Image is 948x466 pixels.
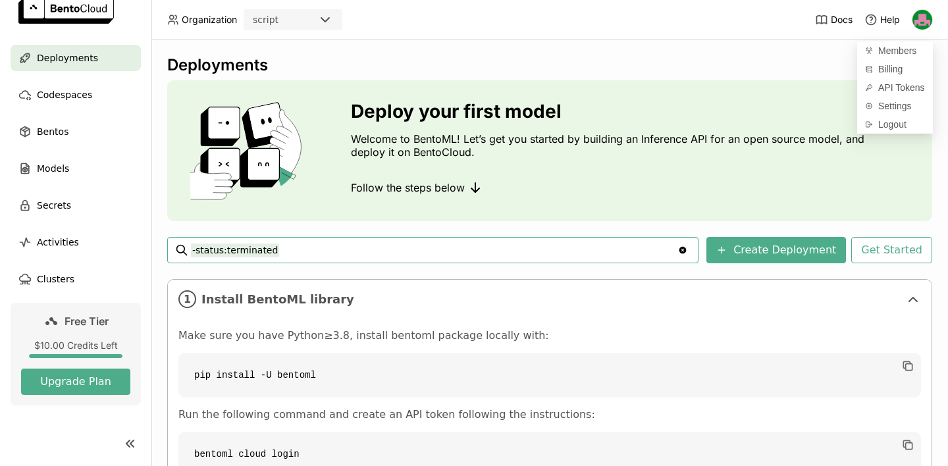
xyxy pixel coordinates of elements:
button: Get Started [851,237,932,263]
input: Search [191,240,677,261]
span: API Tokens [878,82,925,93]
code: pip install -U bentoml [178,353,921,398]
button: Create Deployment [706,237,846,263]
a: Free Tier$10.00 Credits LeftUpgrade Plan [11,303,141,405]
a: Members [857,41,933,60]
span: Docs [831,14,853,26]
a: Models [11,155,141,182]
span: Models [37,161,69,176]
span: Billing [878,63,903,75]
div: Deployments [167,55,932,75]
span: Clusters [37,271,74,287]
div: Logout [857,115,933,134]
a: Settings [857,97,933,115]
a: Activities [11,229,141,255]
div: 1Install BentoML library [168,280,932,319]
div: $10.00 Credits Left [21,340,130,351]
a: Bentos [11,118,141,145]
span: Deployments [37,50,98,66]
a: Secrets [11,192,141,219]
svg: Clear value [677,245,688,255]
span: Free Tier [65,315,109,328]
img: Higor Buttura [912,10,932,30]
span: Install BentoML library [201,292,900,307]
a: Billing [857,60,933,78]
p: Make sure you have Python≥3.8, install bentoml package locally with: [178,329,921,342]
h3: Deploy your first model [351,101,871,122]
a: Codespaces [11,82,141,108]
a: Clusters [11,266,141,292]
span: Settings [878,100,912,112]
span: Logout [878,118,907,130]
span: Bentos [37,124,68,140]
a: API Tokens [857,78,933,97]
span: Help [880,14,900,26]
span: Secrets [37,197,71,213]
div: script [253,13,278,26]
p: Welcome to BentoML! Let’s get you started by building an Inference API for an open source model, ... [351,132,871,159]
input: Selected script. [280,14,281,27]
span: Activities [37,234,79,250]
p: Run the following command and create an API token following the instructions: [178,408,921,421]
a: Deployments [11,45,141,71]
span: Codespaces [37,87,92,103]
img: cover onboarding [178,101,319,200]
span: Members [878,45,916,57]
a: Docs [815,13,853,26]
div: Help [864,13,900,26]
span: Follow the steps below [351,181,465,194]
button: Upgrade Plan [21,369,130,395]
span: Organization [182,14,237,26]
i: 1 [178,290,196,308]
